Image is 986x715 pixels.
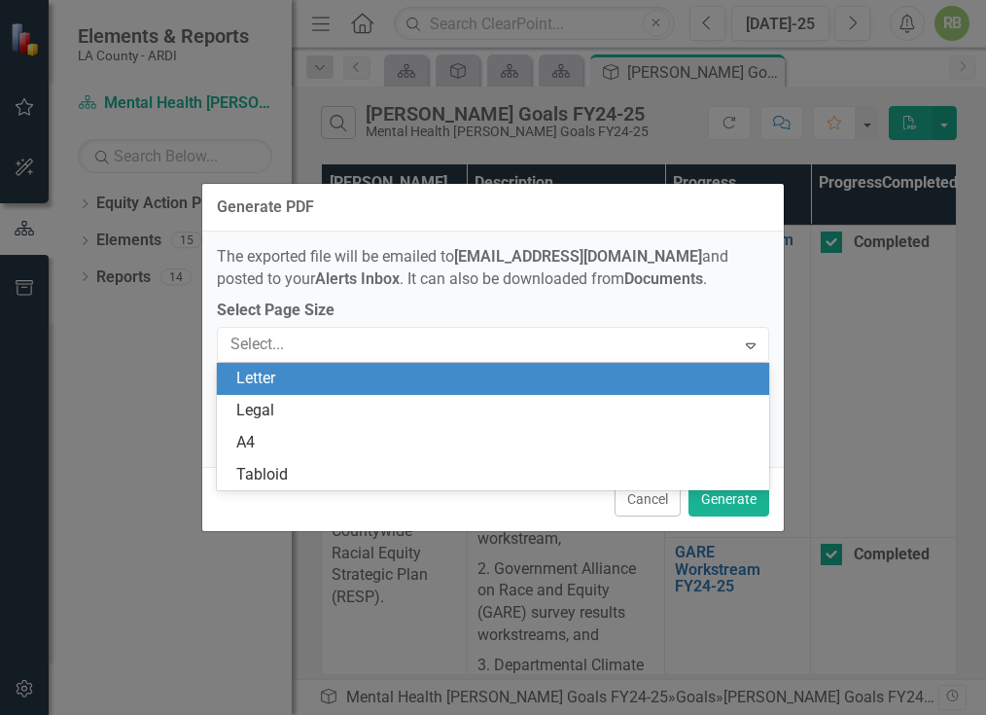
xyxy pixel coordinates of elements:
[315,269,400,288] strong: Alerts Inbox
[454,247,702,266] strong: [EMAIL_ADDRESS][DOMAIN_NAME]
[236,400,757,422] div: Legal
[615,483,681,517] button: Cancel
[624,269,703,288] strong: Documents
[236,432,757,454] div: A4
[217,300,769,322] label: Select Page Size
[236,464,757,486] div: Tabloid
[217,247,728,288] span: The exported file will be emailed to and posted to your . It can also be downloaded from .
[236,368,757,390] div: Letter
[217,198,314,216] div: Generate PDF
[688,483,769,517] button: Generate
